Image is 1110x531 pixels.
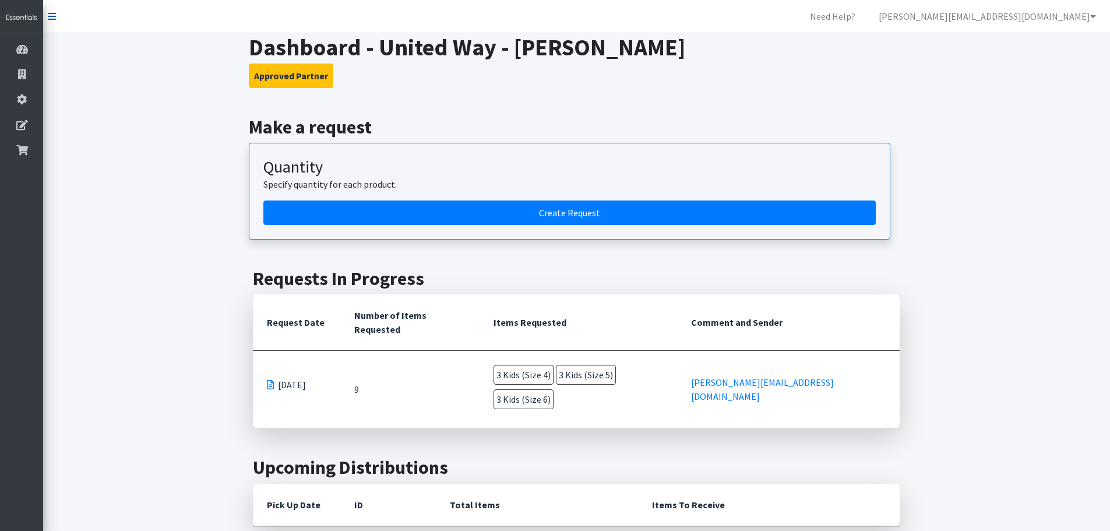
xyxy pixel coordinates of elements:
th: ID [340,484,435,526]
h2: Requests In Progress [253,268,900,290]
a: [PERSON_NAME][EMAIL_ADDRESS][DOMAIN_NAME] [869,5,1105,28]
th: Number of Items Requested [340,294,479,351]
th: Request Date [253,294,340,351]
th: Total Items [436,484,639,526]
h2: Upcoming Distributions [253,456,900,479]
span: 3 Kids (Size 5) [556,365,616,385]
h1: Dashboard - United Way - [PERSON_NAME] [249,33,904,61]
img: HumanEssentials [5,13,38,23]
h2: Make a request [249,116,904,138]
th: Items Requested [480,294,677,351]
span: 3 Kids (Size 6) [494,389,554,409]
a: Need Help? [801,5,865,28]
a: [PERSON_NAME][EMAIL_ADDRESS][DOMAIN_NAME] [691,377,834,402]
button: Approved Partner [249,64,333,88]
th: Comment and Sender [677,294,900,351]
th: Items To Receive [638,484,900,526]
span: 3 Kids (Size 4) [494,365,554,385]
h3: Quantity [263,157,876,177]
p: Specify quantity for each product. [263,177,876,191]
th: Pick Up Date [253,484,340,526]
a: Create a request by quantity [263,201,876,225]
span: [DATE] [278,378,306,392]
td: 9 [340,351,479,428]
